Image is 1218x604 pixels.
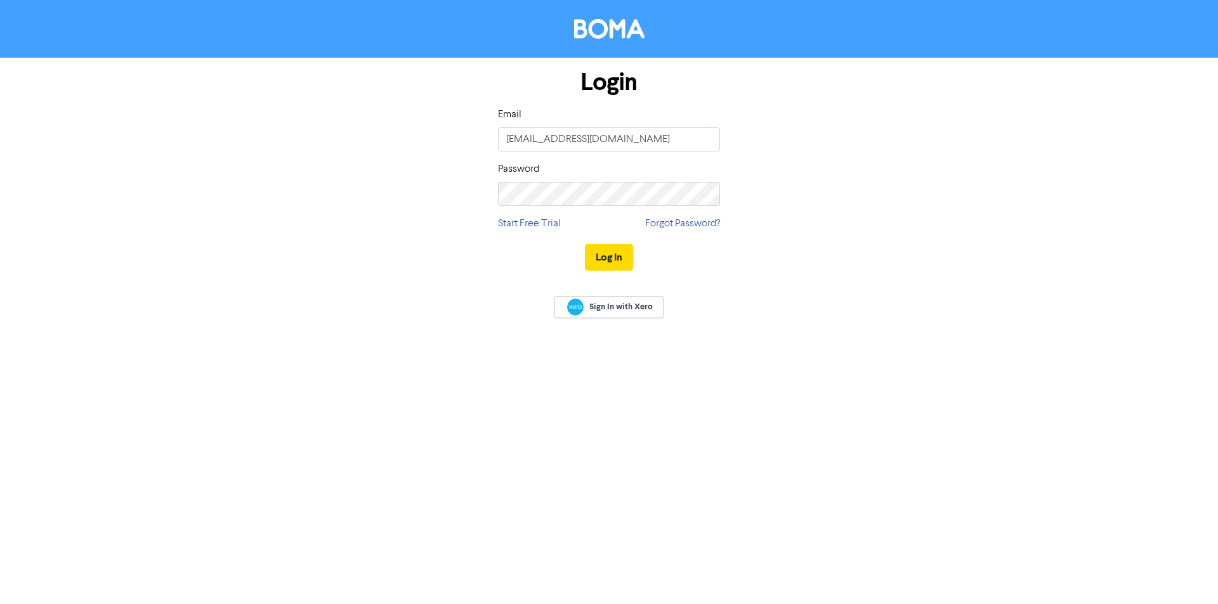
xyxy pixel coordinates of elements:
[585,244,633,271] button: Log In
[498,68,720,97] h1: Login
[567,299,584,316] img: Xero logo
[498,162,539,177] label: Password
[554,296,664,318] a: Sign In with Xero
[498,216,561,231] a: Start Free Trial
[498,107,521,122] label: Email
[574,19,645,39] img: BOMA Logo
[645,216,720,231] a: Forgot Password?
[1155,543,1218,604] iframe: Chat Widget
[589,301,653,312] span: Sign In with Xero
